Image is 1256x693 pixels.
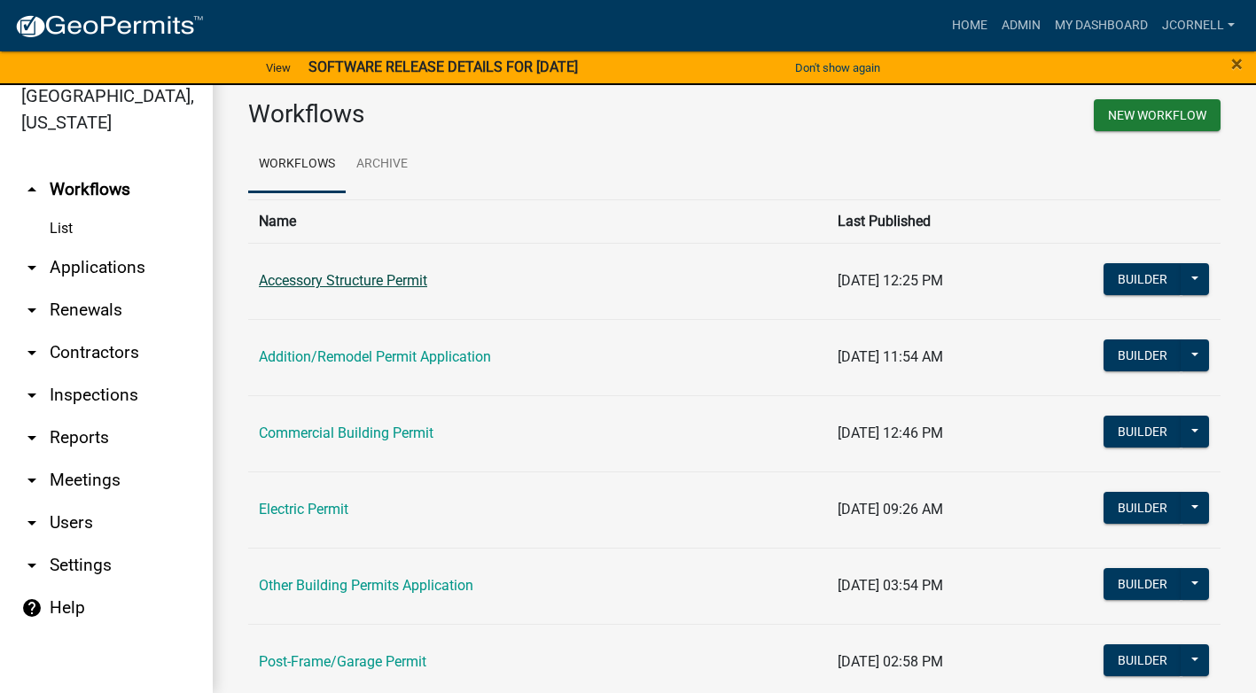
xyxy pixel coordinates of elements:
button: Builder [1104,416,1182,448]
a: Commercial Building Permit [259,424,433,441]
span: × [1231,51,1243,76]
a: Addition/Remodel Permit Application [259,348,491,365]
a: My Dashboard [1048,9,1155,43]
i: arrow_drop_down [21,427,43,448]
span: [DATE] 12:25 PM [838,272,943,289]
button: Builder [1104,263,1182,295]
i: arrow_drop_down [21,342,43,363]
a: Home [945,9,995,43]
i: arrow_drop_down [21,512,43,533]
a: Admin [995,9,1048,43]
i: arrow_drop_down [21,385,43,406]
strong: SOFTWARE RELEASE DETAILS FOR [DATE] [308,58,578,75]
a: Other Building Permits Application [259,577,473,594]
h3: Workflows [248,99,722,129]
a: Workflows [248,136,346,193]
th: Name [248,199,827,243]
i: arrow_drop_down [21,300,43,321]
button: Builder [1104,492,1182,524]
button: Builder [1104,644,1182,676]
a: jcornell [1155,9,1242,43]
a: View [259,53,298,82]
a: Post-Frame/Garage Permit [259,653,426,670]
i: arrow_drop_down [21,470,43,491]
button: New Workflow [1094,99,1221,131]
button: Builder [1104,568,1182,600]
i: arrow_drop_up [21,179,43,200]
button: Don't show again [788,53,887,82]
button: Close [1231,53,1243,74]
i: arrow_drop_down [21,555,43,576]
span: [DATE] 03:54 PM [838,577,943,594]
a: Electric Permit [259,501,348,518]
a: Archive [346,136,418,193]
i: help [21,597,43,619]
span: [DATE] 02:58 PM [838,653,943,670]
span: [DATE] 09:26 AM [838,501,943,518]
span: [DATE] 11:54 AM [838,348,943,365]
button: Builder [1104,339,1182,371]
i: arrow_drop_down [21,257,43,278]
th: Last Published [827,199,1022,243]
a: Accessory Structure Permit [259,272,427,289]
span: [DATE] 12:46 PM [838,424,943,441]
